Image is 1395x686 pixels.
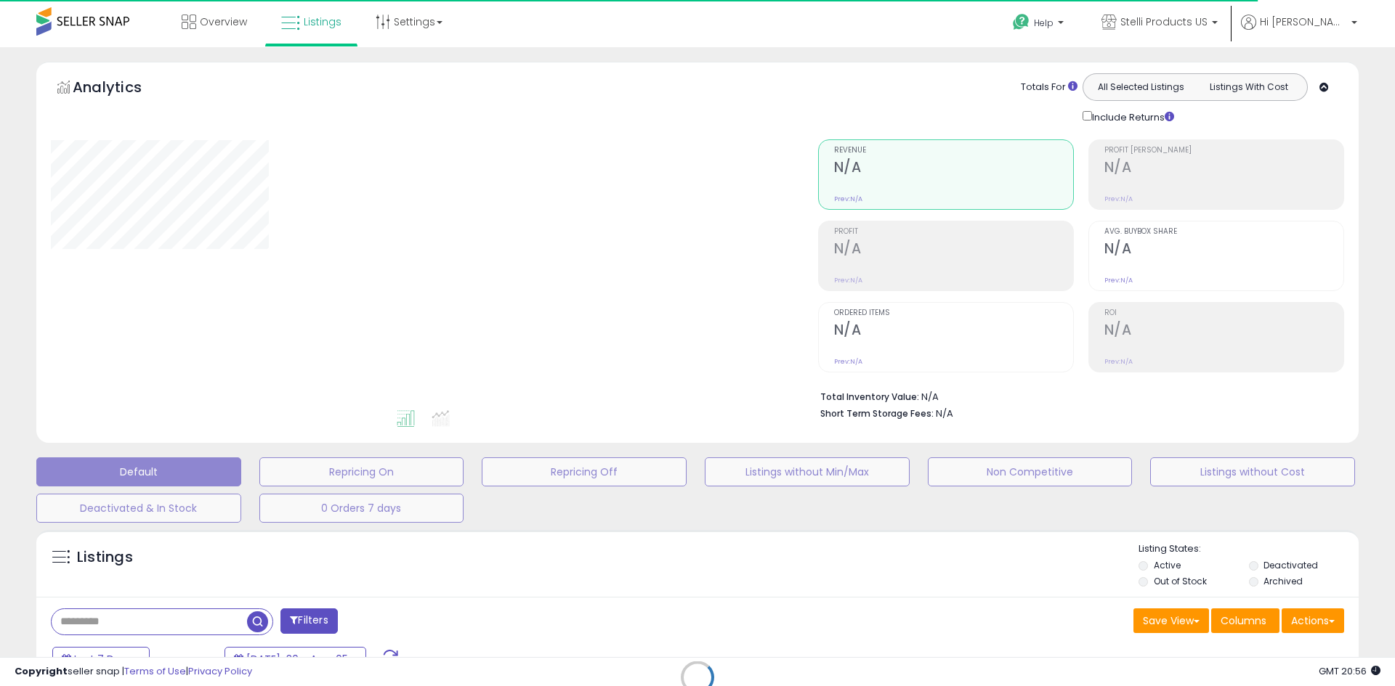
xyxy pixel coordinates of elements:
button: Listings without Min/Max [705,457,910,486]
small: Prev: N/A [834,357,862,366]
span: Overview [200,15,247,29]
h2: N/A [1104,240,1343,260]
h2: N/A [834,322,1073,341]
small: Prev: N/A [1104,195,1133,203]
span: Stelli Products US [1120,15,1208,29]
li: N/A [820,387,1333,404]
button: All Selected Listings [1087,78,1195,97]
h2: N/A [834,159,1073,179]
small: Prev: N/A [834,195,862,203]
button: Non Competitive [928,457,1133,486]
span: Hi [PERSON_NAME] [1260,15,1347,29]
h2: N/A [1104,322,1343,341]
h5: Analytics [73,77,170,101]
span: Revenue [834,147,1073,155]
span: Listings [304,15,341,29]
i: Get Help [1012,13,1030,31]
b: Total Inventory Value: [820,391,919,403]
small: Prev: N/A [1104,276,1133,285]
b: Short Term Storage Fees: [820,407,934,420]
span: Profit [PERSON_NAME] [1104,147,1343,155]
small: Prev: N/A [1104,357,1133,366]
button: 0 Orders 7 days [259,494,464,523]
small: Prev: N/A [834,276,862,285]
a: Hi [PERSON_NAME] [1241,15,1357,47]
h2: N/A [834,240,1073,260]
span: Ordered Items [834,309,1073,317]
span: N/A [936,407,953,420]
h2: N/A [1104,159,1343,179]
button: Repricing On [259,457,464,486]
strong: Copyright [15,664,68,678]
span: ROI [1104,309,1343,317]
span: Avg. Buybox Share [1104,228,1343,236]
div: seller snap | | [15,665,252,679]
button: Deactivated & In Stock [36,494,241,523]
button: Listings without Cost [1150,457,1355,486]
button: Listings With Cost [1194,78,1303,97]
button: Repricing Off [482,457,687,486]
span: Help [1034,17,1054,29]
span: Profit [834,228,1073,236]
a: Help [1001,2,1078,47]
button: Default [36,457,241,486]
div: Include Returns [1072,108,1192,125]
div: Totals For [1021,81,1077,94]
